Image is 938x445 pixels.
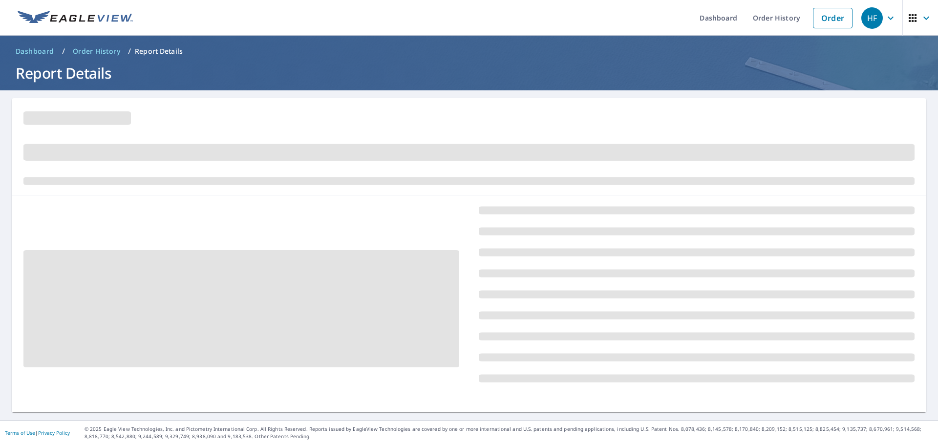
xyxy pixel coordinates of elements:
span: Order History [73,46,120,56]
span: Dashboard [16,46,54,56]
p: © 2025 Eagle View Technologies, Inc. and Pictometry International Corp. All Rights Reserved. Repo... [85,425,933,440]
img: EV Logo [18,11,133,25]
a: Order History [69,43,124,59]
li: / [128,45,131,57]
a: Terms of Use [5,429,35,436]
a: Dashboard [12,43,58,59]
li: / [62,45,65,57]
a: Order [813,8,853,28]
h1: Report Details [12,63,926,83]
a: Privacy Policy [38,429,70,436]
div: HF [861,7,883,29]
p: | [5,430,70,436]
nav: breadcrumb [12,43,926,59]
p: Report Details [135,46,183,56]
